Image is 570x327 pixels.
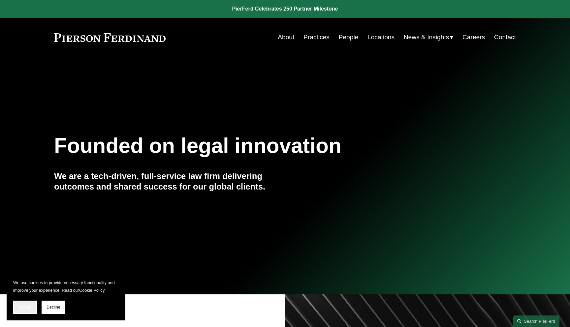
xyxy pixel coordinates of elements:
[303,31,330,44] a: Practices
[47,305,60,310] span: Decline
[278,31,294,44] a: About
[13,279,119,294] p: We use cookies to provide necessary functionality and improve your experience. Read our .
[54,134,439,158] h1: Founded on legal innovation
[404,32,449,43] span: News & Insights
[404,31,454,44] a: folder dropdown
[19,305,31,310] span: Accept
[7,272,125,320] section: Cookie banner
[79,288,105,293] a: Cookie Policy
[339,31,359,44] a: People
[54,171,285,192] h4: We are a tech-driven, full-service law firm delivering outcomes and shared success for our global...
[367,31,395,44] a: Locations
[13,301,37,314] button: Accept
[494,31,516,44] a: Contact
[513,315,559,327] a: Search this site
[42,301,65,314] button: Decline
[462,31,485,44] a: Careers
